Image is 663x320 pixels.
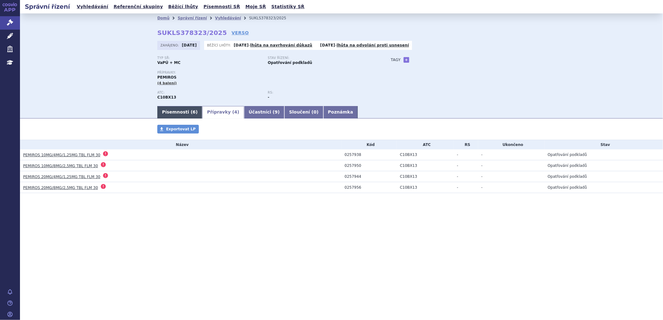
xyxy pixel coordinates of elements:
[313,109,317,114] span: 0
[157,75,176,80] span: PEMIROS
[284,106,323,119] a: Sloučení (0)
[157,81,177,85] span: (4 balení)
[23,186,98,190] a: PEMIROS 20MG/8MG/2,5MG TBL FLM 30
[268,91,372,95] p: RS:
[112,2,165,11] a: Referenční skupiny
[250,43,312,47] a: lhůta na navrhování důkazů
[178,16,207,20] a: Správní řízení
[478,140,545,149] th: Ukončeno
[269,2,306,11] a: Statistiky SŘ
[457,163,458,168] span: -
[157,125,199,133] a: Exportovat LP
[345,153,397,157] div: 0257938
[454,140,478,149] th: RS
[157,95,176,99] strong: ROSUVASTATIN, PERINDOPRIL A INDAPAMID
[345,174,397,179] div: 0257944
[160,43,180,48] span: Zahájeno:
[545,182,663,193] td: Opatřování podkladů
[404,57,409,63] a: +
[101,184,106,189] span: Registrace tohoto přípravku byla zrušena.
[215,16,241,20] a: Vyhledávání
[391,56,401,64] h3: Tagy
[341,140,397,149] th: Kód
[481,163,483,168] span: -
[20,2,75,11] h2: Správní řízení
[337,43,409,47] a: lhůta na odvolání proti usnesení
[182,43,197,47] strong: [DATE]
[275,109,278,114] span: 9
[457,174,458,179] span: -
[234,43,249,47] strong: [DATE]
[397,171,454,182] td: ROSUVASTATIN, PERINDOPRIL A INDAPAMID
[166,127,196,131] span: Exportovat LP
[23,164,98,168] a: PEMIROS 10MG/8MG/2,5MG TBL FLM 30
[232,30,249,36] a: VERSO
[320,43,409,48] p: -
[397,160,454,171] td: ROSUVASTATIN, PERINDOPRIL A INDAPAMID
[202,2,242,11] a: Písemnosti SŘ
[323,106,358,119] a: Poznámka
[545,171,663,182] td: Opatřování podkladů
[249,13,294,23] li: SUKLS378323/2025
[23,153,101,157] a: PEMIROS 10MG/4MG/1,25MG TBL FLM 30
[103,151,108,156] span: Registrace tohoto přípravku byla zrušena.
[545,140,663,149] th: Stav
[397,140,454,149] th: ATC
[243,2,268,11] a: Moje SŘ
[545,160,663,171] td: Opatřování podkladů
[320,43,335,47] strong: [DATE]
[234,43,312,48] p: -
[75,2,110,11] a: Vyhledávání
[234,109,238,114] span: 4
[457,153,458,157] span: -
[157,106,202,119] a: Písemnosti (6)
[268,61,312,65] strong: Opatřování podkladů
[193,109,196,114] span: 6
[545,149,663,160] td: Opatřování podkladů
[20,140,341,149] th: Název
[481,174,483,179] span: -
[157,29,227,36] strong: SUKLS378323/2025
[157,71,378,75] p: Přípravky:
[397,149,454,160] td: ROSUVASTATIN, PERINDOPRIL A INDAPAMID
[207,43,232,48] span: Běžící lhůty:
[166,2,200,11] a: Běžící lhůty
[268,95,269,99] strong: -
[345,185,397,190] div: 0257956
[101,162,106,167] span: Registrace tohoto přípravku byla zrušena.
[268,56,372,60] p: Stav řízení:
[397,182,454,193] td: ROSUVASTATIN, PERINDOPRIL A INDAPAMID
[157,61,180,65] strong: VaPÚ + MC
[481,185,483,190] span: -
[244,106,284,119] a: Účastníci (9)
[457,185,458,190] span: -
[157,16,169,20] a: Domů
[23,175,101,179] a: PEMIROS 20MG/4MG/1,25MG TBL FLM 30
[202,106,244,119] a: Přípravky (4)
[481,153,483,157] span: -
[103,173,108,178] span: Registrace tohoto přípravku byla zrušena.
[157,91,262,95] p: ATC:
[157,56,262,60] p: Typ SŘ:
[345,163,397,168] div: 0257950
